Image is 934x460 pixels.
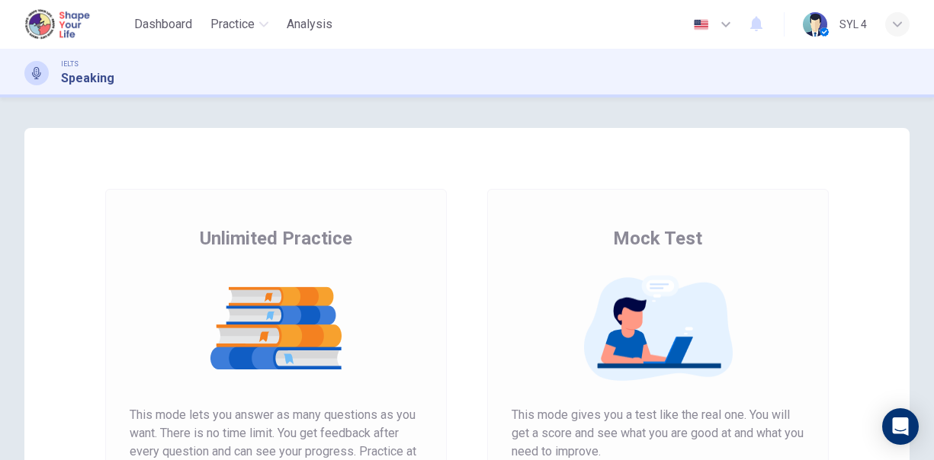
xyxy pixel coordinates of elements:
[24,9,128,40] a: Shape Your Life logo
[200,226,352,251] span: Unlimited Practice
[803,12,827,37] img: Profile picture
[24,9,93,40] img: Shape Your Life logo
[839,15,867,34] div: SYL 4
[61,69,114,88] h1: Speaking
[204,11,274,38] button: Practice
[134,15,192,34] span: Dashboard
[61,59,79,69] span: IELTS
[287,15,332,34] span: Analysis
[692,19,711,30] img: en
[210,15,255,34] span: Practice
[281,11,339,38] button: Analysis
[882,408,919,445] div: Open Intercom Messenger
[128,11,198,38] button: Dashboard
[613,226,702,251] span: Mock Test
